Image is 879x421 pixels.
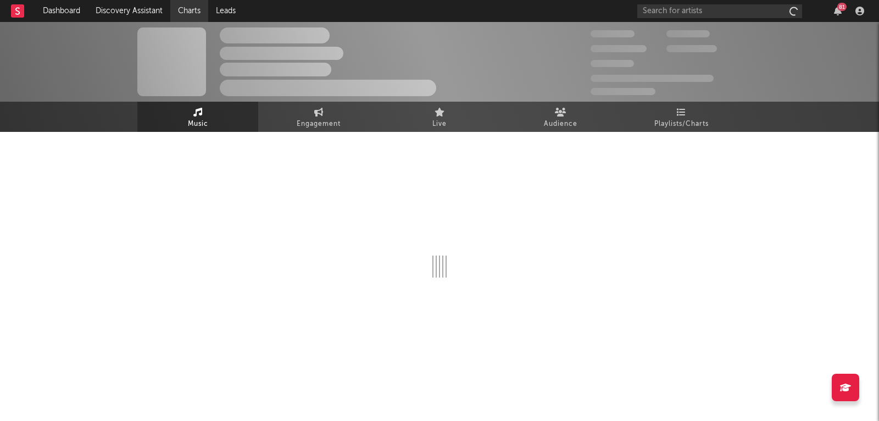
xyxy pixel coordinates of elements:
[591,60,634,67] span: 100,000
[379,102,500,132] a: Live
[432,118,447,131] span: Live
[258,102,379,132] a: Engagement
[297,118,341,131] span: Engagement
[654,118,709,131] span: Playlists/Charts
[637,4,802,18] input: Search for artists
[837,3,847,11] div: 81
[666,45,717,52] span: 1,000,000
[188,118,208,131] span: Music
[591,88,655,95] span: Jump Score: 85.0
[591,30,635,37] span: 300,000
[500,102,621,132] a: Audience
[137,102,258,132] a: Music
[621,102,742,132] a: Playlists/Charts
[544,118,577,131] span: Audience
[666,30,710,37] span: 100,000
[591,45,647,52] span: 50,000,000
[591,75,714,82] span: 50,000,000 Monthly Listeners
[834,7,842,15] button: 81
